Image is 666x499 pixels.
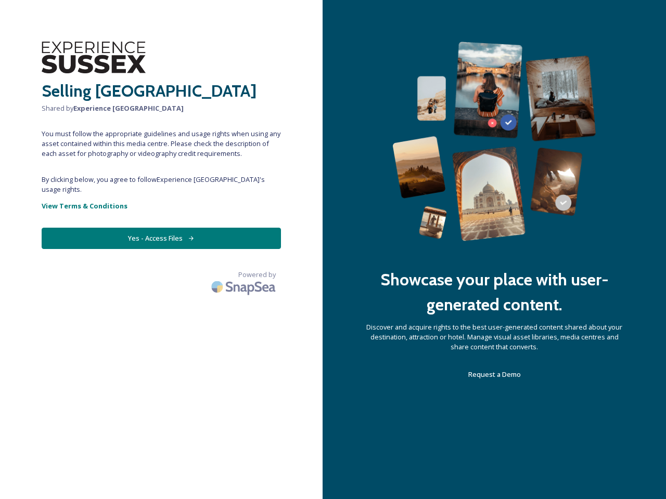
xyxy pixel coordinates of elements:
[208,274,281,299] img: SnapSea Logo
[42,201,127,211] strong: View Terms & Conditions
[42,200,281,212] a: View Terms & Conditions
[42,103,281,113] span: Shared by
[42,175,281,194] span: By clicking below, you agree to follow Experience [GEOGRAPHIC_DATA] 's usage rights.
[468,370,521,379] span: Request a Demo
[73,103,184,113] strong: Experience [GEOGRAPHIC_DATA]
[468,368,521,380] a: Request a Demo
[42,228,281,249] button: Yes - Access Files
[42,129,281,159] span: You must follow the appropriate guidelines and usage rights when using any asset contained within...
[364,267,624,317] h2: Showcase your place with user-generated content.
[392,42,596,241] img: 63b42ca75bacad526042e722_Group%20154-p-800.png
[42,78,281,103] h2: Selling [GEOGRAPHIC_DATA]
[238,270,276,280] span: Powered by
[364,322,624,352] span: Discover and acquire rights to the best user-generated content shared about your destination, att...
[42,42,146,73] img: WSCC%20ES%20Logo%20-%20Primary%20-%20Black.png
